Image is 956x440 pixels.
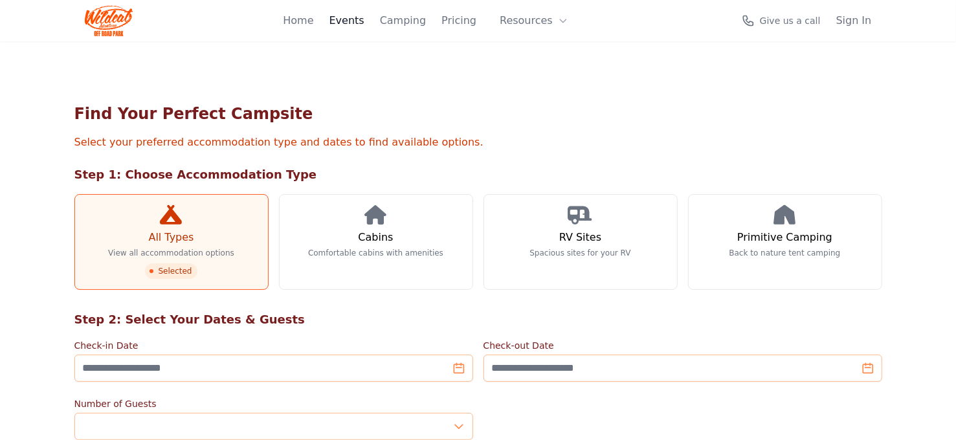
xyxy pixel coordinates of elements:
a: Pricing [441,13,476,28]
p: View all accommodation options [108,248,234,258]
h3: Primitive Camping [737,230,832,245]
label: Number of Guests [74,397,473,410]
p: Select your preferred accommodation type and dates to find available options. [74,135,882,150]
a: Events [329,13,364,28]
label: Check-in Date [74,339,473,352]
a: Home [283,13,313,28]
span: Selected [145,263,197,279]
label: Check-out Date [484,339,882,352]
p: Spacious sites for your RV [529,248,630,258]
a: Camping [380,13,426,28]
h3: RV Sites [559,230,601,245]
a: Give us a call [742,14,821,27]
a: Cabins Comfortable cabins with amenities [279,194,473,290]
h3: All Types [148,230,194,245]
h2: Step 2: Select Your Dates & Guests [74,311,882,329]
span: Give us a call [760,14,821,27]
button: Resources [492,8,576,34]
p: Comfortable cabins with amenities [308,248,443,258]
a: All Types View all accommodation options Selected [74,194,269,290]
a: Primitive Camping Back to nature tent camping [688,194,882,290]
h1: Find Your Perfect Campsite [74,104,882,124]
a: RV Sites Spacious sites for your RV [484,194,678,290]
h3: Cabins [358,230,393,245]
a: Sign In [836,13,872,28]
p: Back to nature tent camping [729,248,841,258]
h2: Step 1: Choose Accommodation Type [74,166,882,184]
img: Wildcat Logo [85,5,133,36]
